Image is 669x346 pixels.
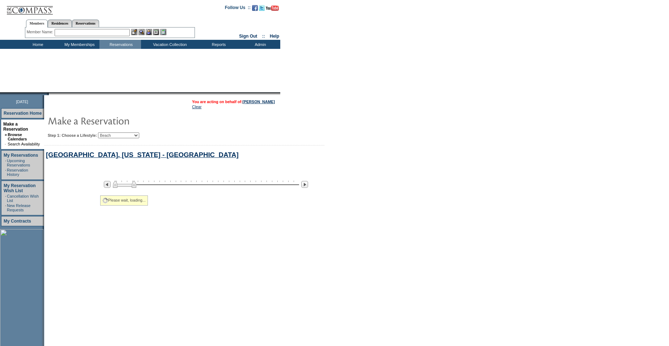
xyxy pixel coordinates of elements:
[48,113,192,128] img: pgTtlMakeReservation.gif
[4,183,36,193] a: My Reservation Wish List
[7,159,30,167] a: Upcoming Reservations
[26,20,48,28] a: Members
[27,29,55,35] div: Member Name:
[146,29,152,35] img: Impersonate
[16,100,28,104] span: [DATE]
[49,92,50,95] img: blank.gif
[3,122,28,132] a: Make a Reservation
[141,40,197,49] td: Vacation Collection
[8,132,27,141] a: Browse Calendars
[5,203,6,212] td: ·
[262,34,265,39] span: ::
[266,7,279,12] a: Subscribe to our YouTube Channel
[5,194,6,203] td: ·
[259,7,265,12] a: Follow us on Twitter
[7,194,39,203] a: Cancellation Wish List
[5,159,6,167] td: ·
[4,153,38,158] a: My Reservations
[225,4,251,13] td: Follow Us ::
[5,132,7,137] b: »
[252,7,258,12] a: Become our fan on Facebook
[160,29,166,35] img: b_calculator.gif
[104,181,111,188] img: Previous
[197,40,239,49] td: Reports
[5,168,6,177] td: ·
[4,111,42,116] a: Reservation Home
[102,198,108,203] img: spinner2.gif
[4,219,31,224] a: My Contracts
[259,5,265,11] img: Follow us on Twitter
[239,40,280,49] td: Admin
[131,29,137,35] img: b_edit.gif
[192,100,275,104] span: You are acting on behalf of:
[7,168,28,177] a: Reservation History
[48,20,72,27] a: Residences
[72,20,99,27] a: Reservations
[5,142,7,146] td: ·
[99,40,141,49] td: Reservations
[100,195,148,206] div: Please wait, loading...
[46,92,49,95] img: promoShadowLeftCorner.gif
[270,34,279,39] a: Help
[266,5,279,11] img: Subscribe to our YouTube Channel
[153,29,159,35] img: Reservations
[139,29,145,35] img: View
[192,105,201,109] a: Clear
[46,151,239,159] a: [GEOGRAPHIC_DATA], [US_STATE] - [GEOGRAPHIC_DATA]
[8,142,40,146] a: Search Availability
[301,181,308,188] img: Next
[239,34,257,39] a: Sign Out
[252,5,258,11] img: Become our fan on Facebook
[48,133,97,138] b: Step 1: Choose a Lifestyle:
[7,203,30,212] a: New Release Requests
[16,40,58,49] td: Home
[58,40,99,49] td: My Memberships
[243,100,275,104] a: [PERSON_NAME]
